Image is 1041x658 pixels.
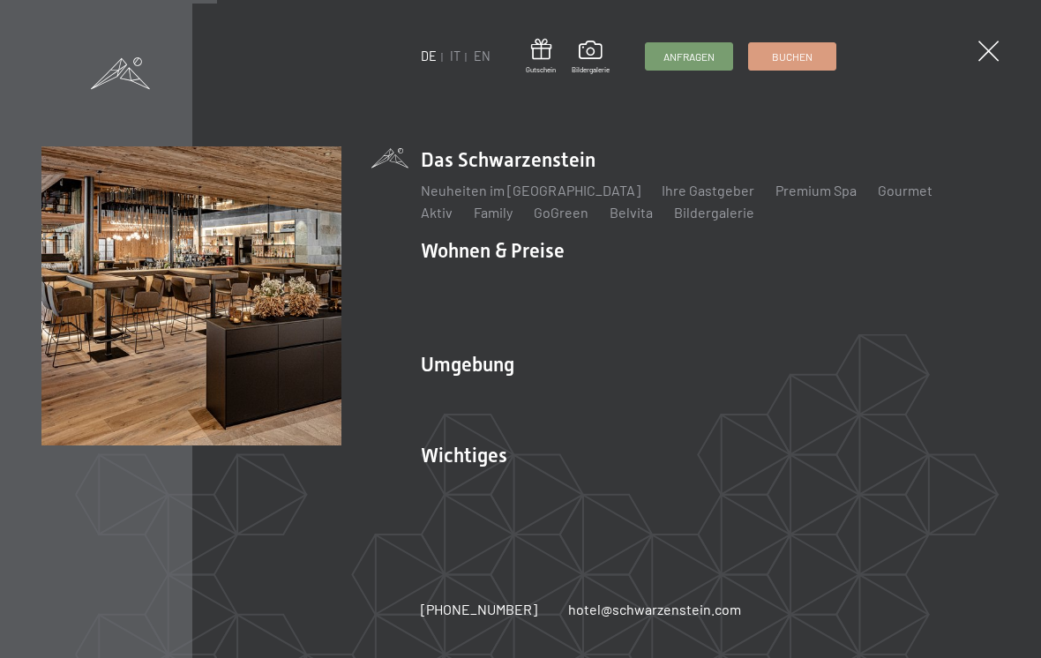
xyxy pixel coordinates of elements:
a: Belvita [610,204,653,221]
a: Gourmet [878,182,932,198]
a: Premium Spa [775,182,857,198]
span: Anfragen [663,49,715,64]
span: Gutschein [526,65,556,75]
a: [PHONE_NUMBER] [421,600,537,619]
a: Bildergalerie [674,204,754,221]
a: GoGreen [534,204,588,221]
a: Gutschein [526,39,556,75]
a: EN [474,49,491,64]
a: Bildergalerie [572,41,610,74]
a: hotel@schwarzenstein.com [568,600,741,619]
a: Anfragen [646,43,732,70]
a: Family [474,204,513,221]
a: Aktiv [421,204,453,221]
a: Ihre Gastgeber [662,182,754,198]
a: DE [421,49,437,64]
span: Bildergalerie [572,65,610,75]
a: Buchen [749,43,835,70]
a: Neuheiten im [GEOGRAPHIC_DATA] [421,182,640,198]
a: IT [450,49,461,64]
span: Buchen [772,49,813,64]
span: [PHONE_NUMBER] [421,601,537,617]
